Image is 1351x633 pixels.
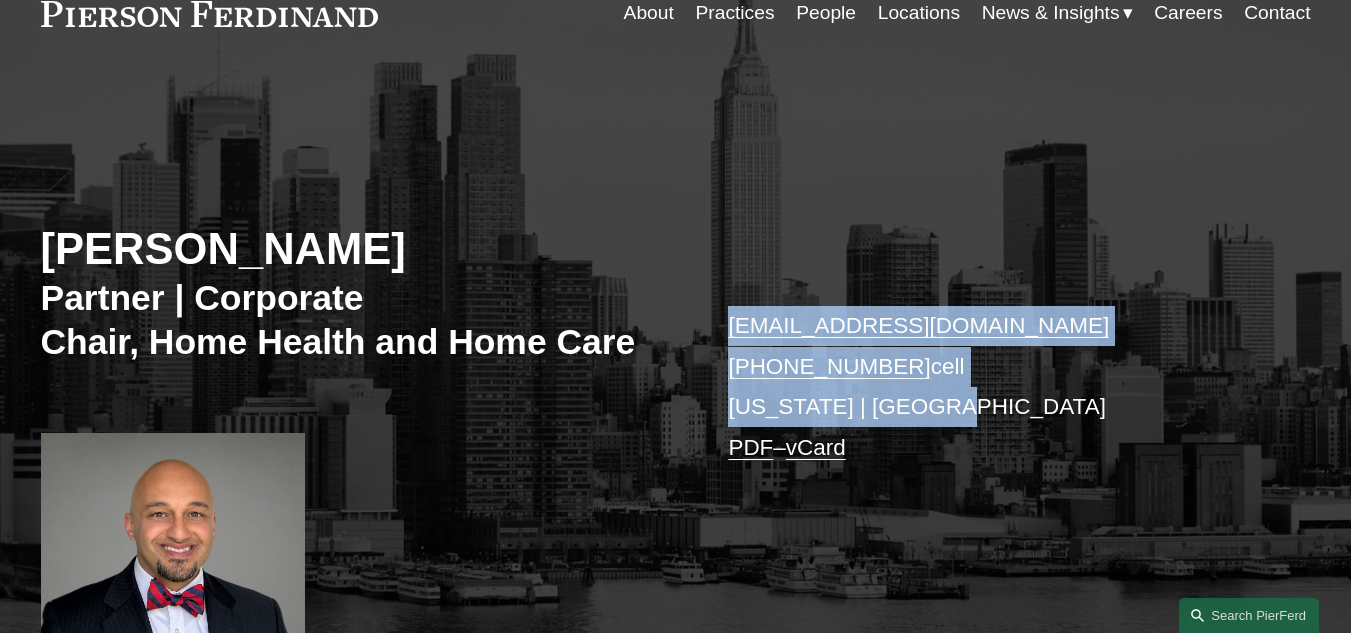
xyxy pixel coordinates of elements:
a: [PHONE_NUMBER] [728,354,930,379]
p: cell [US_STATE] | [GEOGRAPHIC_DATA] – [728,306,1257,468]
h2: [PERSON_NAME] [41,223,676,276]
a: Search this site [1179,598,1319,633]
h3: Partner | Corporate Chair, Home Health and Home Care [41,277,676,365]
a: [EMAIL_ADDRESS][DOMAIN_NAME] [728,313,1109,338]
a: PDF [728,435,773,460]
a: vCard [786,435,846,460]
